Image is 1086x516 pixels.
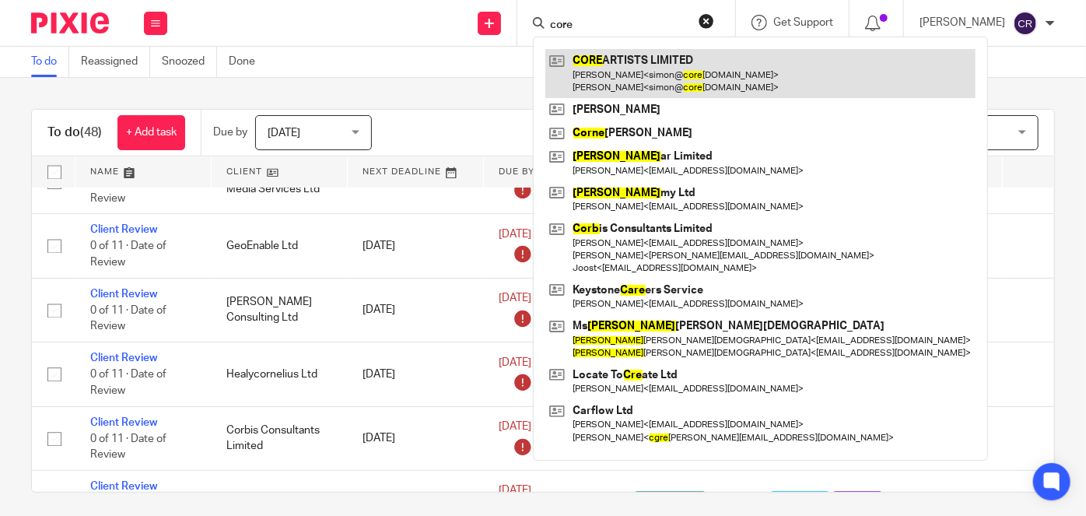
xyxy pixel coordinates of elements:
button: Clear [699,13,714,29]
td: Healycornelius Ltd [211,342,347,406]
input: Search [548,19,688,33]
img: Pixie [31,12,109,33]
span: 0 of 11 · Date of Review [90,433,166,460]
img: svg%3E [1013,11,1038,36]
a: To do [31,47,69,77]
p: Due by [213,125,247,140]
td: [DATE] [347,342,483,406]
a: Done [229,47,267,77]
td: [PERSON_NAME] Consulting Ltd [211,278,347,342]
span: [DATE] [499,420,531,431]
span: Not started [635,491,706,511]
a: Client Review [90,224,157,235]
span: 0 of 11 · Date of Review [90,240,166,268]
span: In review [771,491,829,511]
a: Client Review [90,353,157,363]
a: Client Review [90,481,157,492]
td: Corbis Consultants Limited [211,406,347,470]
a: Client Review [90,289,157,300]
span: [DATE] [499,292,531,303]
span: 0 of 11 · Date of Review [90,176,166,203]
a: + Add task [117,115,185,150]
td: GeoEnable Ltd [211,214,347,278]
span: 0 of 11 · Date of Review [90,369,166,396]
span: 0 of 11 · Date of Review [90,304,166,332]
span: [DATE] [268,128,300,139]
td: [DATE] [347,278,483,342]
td: [DATE] [347,406,483,470]
td: [DATE] [347,214,483,278]
a: Reassigned [81,47,150,77]
h1: To do [47,125,102,141]
span: Urgent [833,491,882,511]
span: [DATE] [499,228,531,239]
span: (48) [80,126,102,139]
span: [DATE] [499,485,531,496]
a: Client Review [90,417,157,428]
a: Snoozed [162,47,217,77]
span: [DATE] [499,356,531,367]
span: Get Support [773,17,833,28]
p: [PERSON_NAME] [920,15,1005,30]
